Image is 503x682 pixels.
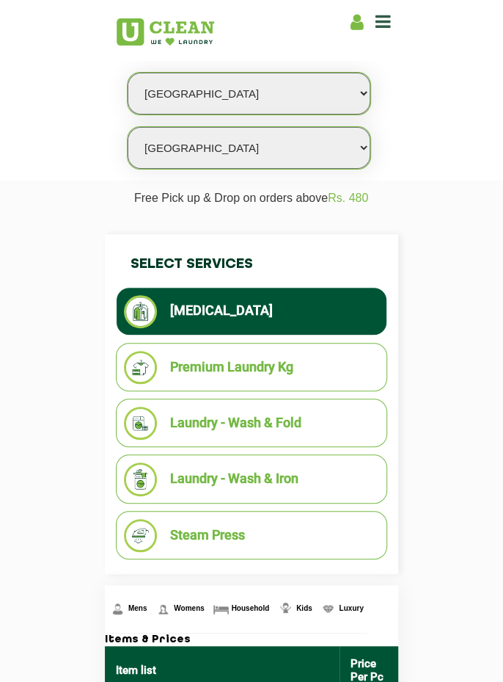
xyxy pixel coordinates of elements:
[124,351,157,384] img: Premium Laundry Kg
[124,351,379,384] li: Premium Laundry Kg
[328,192,368,204] span: Rs. 480
[232,604,270,612] span: Household
[105,634,398,647] h3: Items & Prices
[276,600,295,618] img: Kids
[124,407,157,440] img: Laundry - Wash & Fold
[124,462,157,496] img: Laundry - Wash & Iron
[339,604,363,612] span: Luxury
[212,600,230,618] img: Household
[124,295,379,328] li: [MEDICAL_DATA]
[116,242,387,287] h4: Select Services
[117,18,214,46] img: UClean Laundry and Dry Cleaning
[124,462,379,496] li: Laundry - Wash & Iron
[124,295,157,328] img: Dry Cleaning
[128,604,147,612] span: Mens
[174,604,205,612] span: Womens
[319,600,337,618] img: Luxury
[124,519,379,552] li: Steam Press
[124,519,157,552] img: Steam Press
[115,192,387,216] p: Free Pick up & Drop on orders above
[296,604,312,612] span: Kids
[109,600,127,618] img: Mens
[154,600,172,618] img: Womens
[124,407,379,440] li: Laundry - Wash & Fold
